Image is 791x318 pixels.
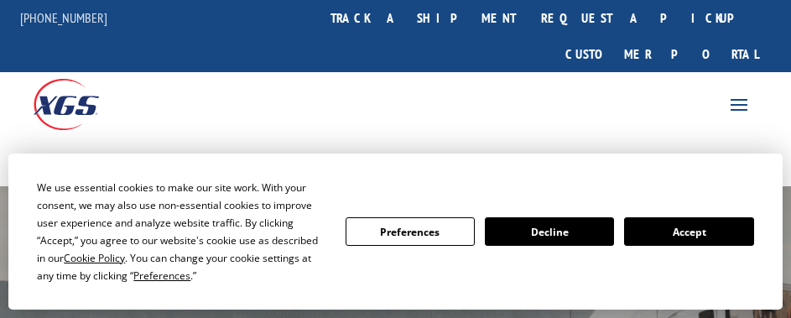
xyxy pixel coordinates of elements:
div: We use essential cookies to make our site work. With your consent, we may also use non-essential ... [37,179,325,284]
a: [PHONE_NUMBER] [20,9,107,26]
div: Cookie Consent Prompt [8,154,783,310]
span: Preferences [133,268,190,283]
span: Cookie Policy [64,251,125,265]
button: Accept [624,217,753,246]
button: Decline [485,217,614,246]
button: Preferences [346,217,475,246]
a: Customer Portal [553,36,771,72]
